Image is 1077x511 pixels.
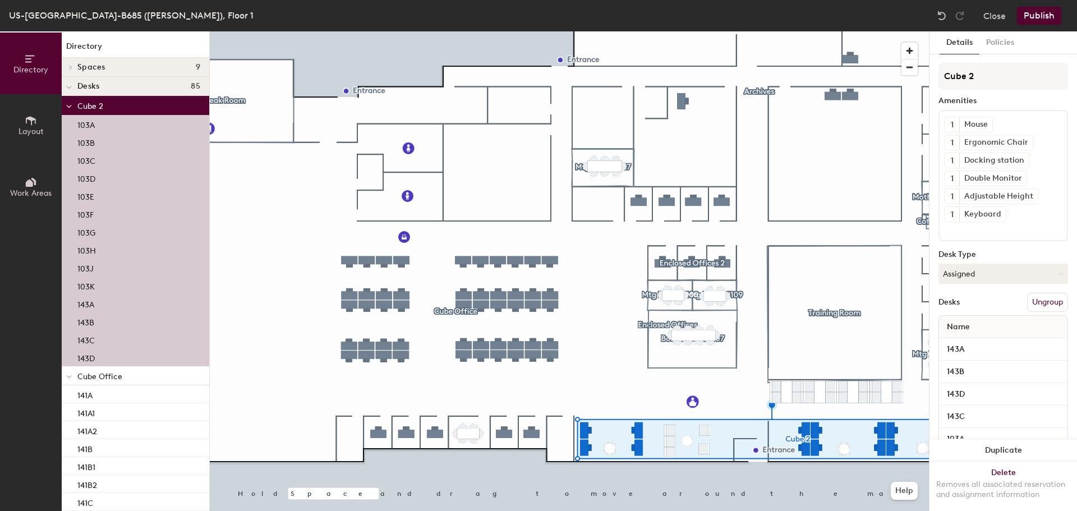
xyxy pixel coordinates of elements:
[191,82,200,91] span: 85
[77,135,95,148] p: 103B
[959,207,1006,222] div: Keyboard
[936,480,1070,500] div: Removes all associated reservation and assignment information
[959,135,1033,150] div: Ergonomic Chair
[62,40,209,58] h1: Directory
[1017,7,1061,25] button: Publish
[938,264,1068,284] button: Assigned
[941,317,975,337] span: Name
[941,386,1065,402] input: Unnamed desk
[13,65,48,75] span: Directory
[945,207,959,222] button: 1
[936,10,947,21] img: Undo
[945,189,959,204] button: 1
[951,119,954,131] span: 1
[77,477,97,490] p: 141B2
[77,388,93,400] p: 141A
[77,171,95,184] p: 103D
[77,441,93,454] p: 141B
[10,188,52,198] span: Work Areas
[959,153,1029,168] div: Docking station
[77,225,95,238] p: 103G
[951,173,954,185] span: 1
[1027,293,1068,312] button: Ungroup
[959,171,1027,186] div: Double Monitor
[77,189,94,202] p: 103E
[938,298,960,307] div: Desks
[941,409,1065,425] input: Unnamed desk
[945,171,959,186] button: 1
[938,250,1068,259] div: Desk Type
[940,31,979,54] button: Details
[9,8,254,22] div: US-[GEOGRAPHIC_DATA]-B685 ([PERSON_NAME]), Floor 1
[77,406,95,418] p: 141A1
[945,153,959,168] button: 1
[77,117,95,130] p: 103A
[77,102,103,111] span: Cube 2
[77,495,93,508] p: 141C
[77,243,96,256] p: 103H
[77,372,122,381] span: Cube Office
[77,333,95,346] p: 143C
[945,135,959,150] button: 1
[19,127,44,136] span: Layout
[959,189,1038,204] div: Adjustable Height
[951,137,954,149] span: 1
[983,7,1006,25] button: Close
[77,261,94,274] p: 103J
[941,364,1065,380] input: Unnamed desk
[77,153,95,166] p: 103C
[77,315,94,328] p: 143B
[77,351,95,363] p: 143D
[77,423,97,436] p: 141A2
[929,439,1077,462] button: Duplicate
[959,117,992,132] div: Mouse
[77,63,105,72] span: Spaces
[77,297,94,310] p: 143A
[941,342,1065,357] input: Unnamed desk
[196,63,200,72] span: 9
[77,82,99,91] span: Desks
[929,462,1077,511] button: DeleteRemoves all associated reservation and assignment information
[979,31,1021,54] button: Policies
[77,459,95,472] p: 141B1
[945,117,959,132] button: 1
[938,96,1068,105] div: Amenities
[891,482,918,500] button: Help
[941,431,1065,447] input: Unnamed desk
[77,279,95,292] p: 103K
[951,155,954,167] span: 1
[951,209,954,220] span: 1
[951,191,954,202] span: 1
[954,10,965,21] img: Redo
[77,207,94,220] p: 103F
